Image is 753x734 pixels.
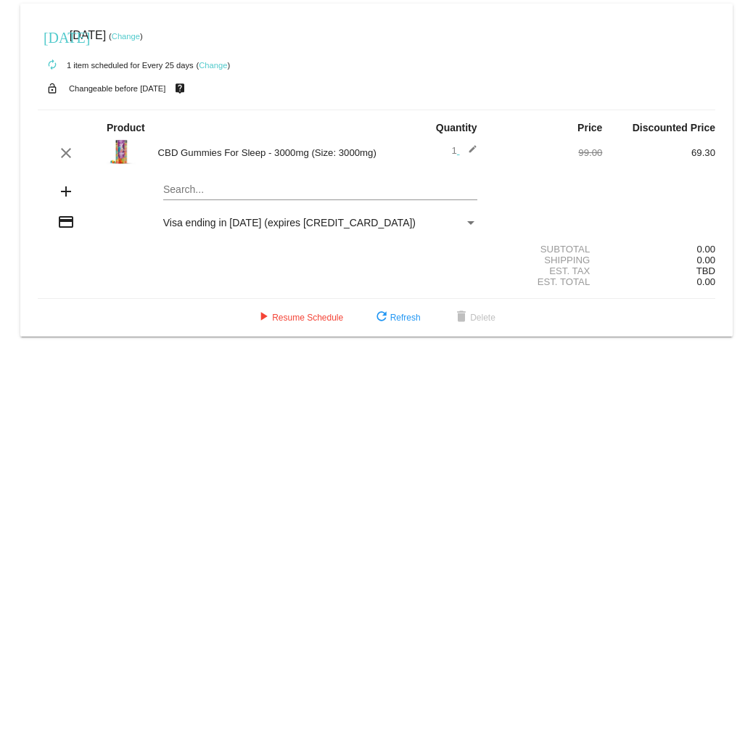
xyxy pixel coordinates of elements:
[490,255,603,265] div: Shipping
[57,144,75,162] mat-icon: clear
[109,32,143,41] small: ( )
[490,244,603,255] div: Subtotal
[151,147,376,158] div: CBD Gummies For Sleep - 3000mg (Size: 3000mg)
[436,122,477,133] strong: Quantity
[602,147,715,158] div: 69.30
[38,61,194,70] small: 1 item scheduled for Every 25 days
[163,184,477,196] input: Search...
[163,217,416,228] span: Visa ending in [DATE] (expires [CREDIT_CARD_DATA])
[255,313,343,323] span: Resume Schedule
[243,305,355,331] button: Resume Schedule
[633,122,715,133] strong: Discounted Price
[460,144,477,162] mat-icon: edit
[696,276,715,287] span: 0.00
[441,305,507,331] button: Delete
[602,244,715,255] div: 0.00
[373,313,421,323] span: Refresh
[373,309,390,326] mat-icon: refresh
[69,84,166,93] small: Changeable before [DATE]
[490,147,603,158] div: 99.00
[452,145,477,156] span: 1
[57,183,75,200] mat-icon: add
[112,32,140,41] a: Change
[107,122,145,133] strong: Product
[163,217,477,228] mat-select: Payment Method
[44,28,61,45] mat-icon: [DATE]
[490,276,603,287] div: Est. Total
[107,137,136,166] img: image_6483441.jpg
[199,61,227,70] a: Change
[490,265,603,276] div: Est. Tax
[361,305,432,331] button: Refresh
[44,57,61,74] mat-icon: autorenew
[57,213,75,231] mat-icon: credit_card
[255,309,272,326] mat-icon: play_arrow
[197,61,231,70] small: ( )
[696,265,715,276] span: TBD
[577,122,602,133] strong: Price
[696,255,715,265] span: 0.00
[453,313,495,323] span: Delete
[44,79,61,98] mat-icon: lock_open
[453,309,470,326] mat-icon: delete
[171,79,189,98] mat-icon: live_help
